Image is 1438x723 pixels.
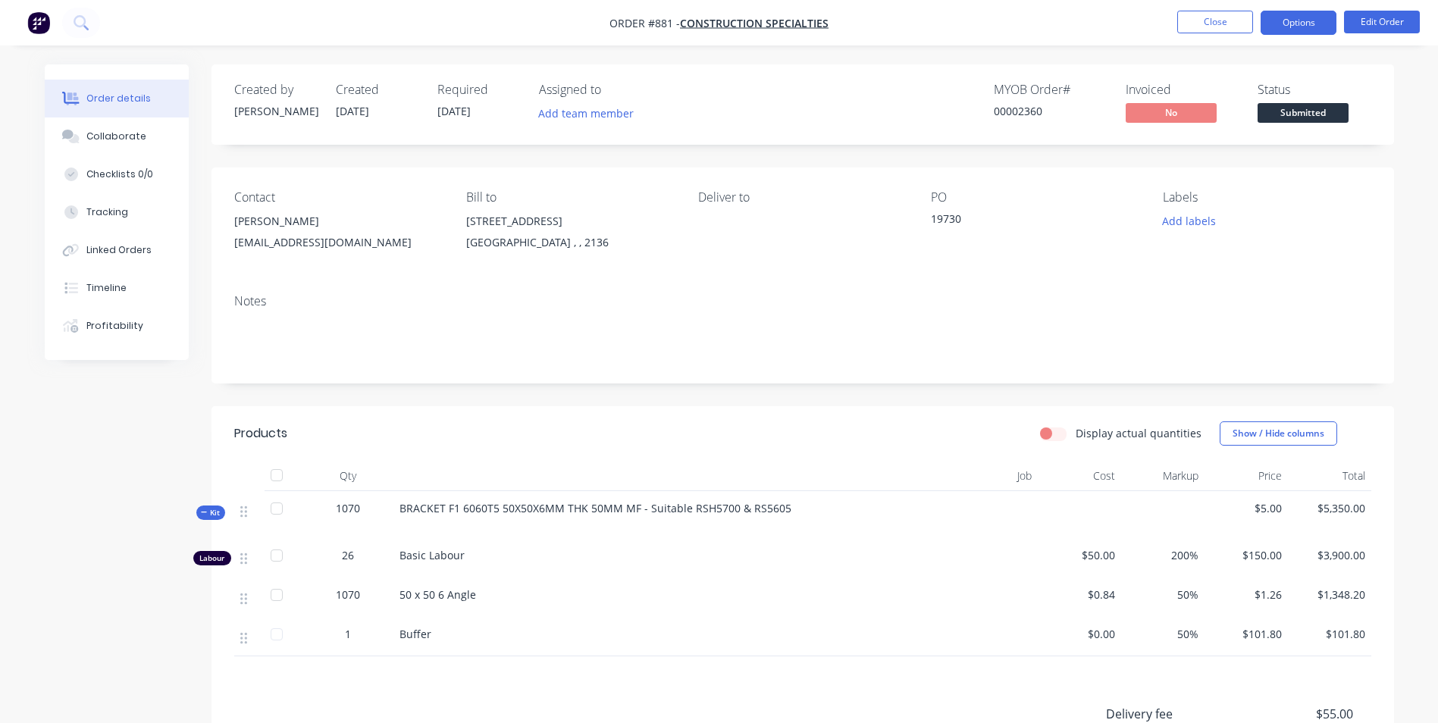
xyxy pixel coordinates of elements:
div: [PERSON_NAME] [234,211,442,232]
span: 26 [342,547,354,563]
div: Contact [234,190,442,205]
span: Order #881 - [609,16,680,30]
div: Checklists 0/0 [86,167,153,181]
a: Construction Specialties [680,16,829,30]
button: Profitability [45,307,189,345]
div: 00002360 [994,103,1107,119]
span: Buffer [399,627,431,641]
button: Add labels [1154,211,1224,231]
span: $5,350.00 [1294,500,1365,516]
button: Add team member [530,103,641,124]
span: BRACKET F1 6060T5 50X50X6MM THK 50MM MF - Suitable RSH5700 & RS5605 [399,501,791,515]
div: [EMAIL_ADDRESS][DOMAIN_NAME] [234,232,442,253]
span: $55.00 [1240,705,1352,723]
span: 200% [1127,547,1198,563]
div: Markup [1121,461,1205,491]
div: Kit [196,505,225,520]
div: Notes [234,294,1371,308]
div: [GEOGRAPHIC_DATA] , , 2136 [466,232,674,253]
span: $150.00 [1211,547,1282,563]
div: [PERSON_NAME][EMAIL_ADDRESS][DOMAIN_NAME] [234,211,442,259]
div: Linked Orders [86,243,152,257]
div: Tracking [86,205,128,219]
div: Order details [86,92,151,105]
span: Kit [201,507,221,518]
div: Labels [1163,190,1371,205]
div: Bill to [466,190,674,205]
span: $101.80 [1294,626,1365,642]
div: [PERSON_NAME] [234,103,318,119]
button: Options [1261,11,1336,35]
button: Edit Order [1344,11,1420,33]
div: Created by [234,83,318,97]
span: Submitted [1258,103,1349,122]
div: Deliver to [698,190,906,205]
div: PO [931,190,1139,205]
span: 1070 [336,500,360,516]
span: 50% [1127,626,1198,642]
div: Total [1288,461,1371,491]
span: $101.80 [1211,626,1282,642]
div: Timeline [86,281,127,295]
span: Basic Labour [399,548,465,562]
div: Products [234,424,287,443]
span: $1.26 [1211,587,1282,602]
span: $0.00 [1044,626,1115,642]
button: Linked Orders [45,231,189,269]
div: Qty [302,461,393,491]
div: Assigned to [539,83,691,97]
div: MYOB Order # [994,83,1107,97]
div: Labour [193,551,231,565]
span: $3,900.00 [1294,547,1365,563]
div: Cost [1038,461,1121,491]
div: Required [437,83,521,97]
button: Timeline [45,269,189,307]
span: $0.84 [1044,587,1115,602]
button: Collaborate [45,117,189,155]
button: Tracking [45,193,189,231]
span: $5.00 [1211,500,1282,516]
button: Order details [45,80,189,117]
span: Delivery fee [1106,705,1241,723]
span: [DATE] [336,104,369,118]
div: Profitability [86,319,143,333]
span: [DATE] [437,104,471,118]
div: [STREET_ADDRESS][GEOGRAPHIC_DATA] , , 2136 [466,211,674,259]
button: Add team member [539,103,642,124]
img: Factory [27,11,50,34]
span: 1 [345,626,351,642]
div: Collaborate [86,130,146,143]
div: Job [924,461,1038,491]
span: $50.00 [1044,547,1115,563]
span: 50% [1127,587,1198,602]
button: Show / Hide columns [1220,421,1337,446]
div: [STREET_ADDRESS] [466,211,674,232]
div: 19730 [931,211,1120,232]
span: No [1126,103,1217,122]
span: $1,348.20 [1294,587,1365,602]
span: 50 x 50 6 Angle [399,587,476,602]
div: Created [336,83,419,97]
div: Price [1205,461,1288,491]
div: Status [1258,83,1371,97]
label: Display actual quantities [1076,425,1201,441]
button: Checklists 0/0 [45,155,189,193]
div: Invoiced [1126,83,1239,97]
button: Close [1177,11,1253,33]
button: Submitted [1258,103,1349,126]
span: 1070 [336,587,360,602]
